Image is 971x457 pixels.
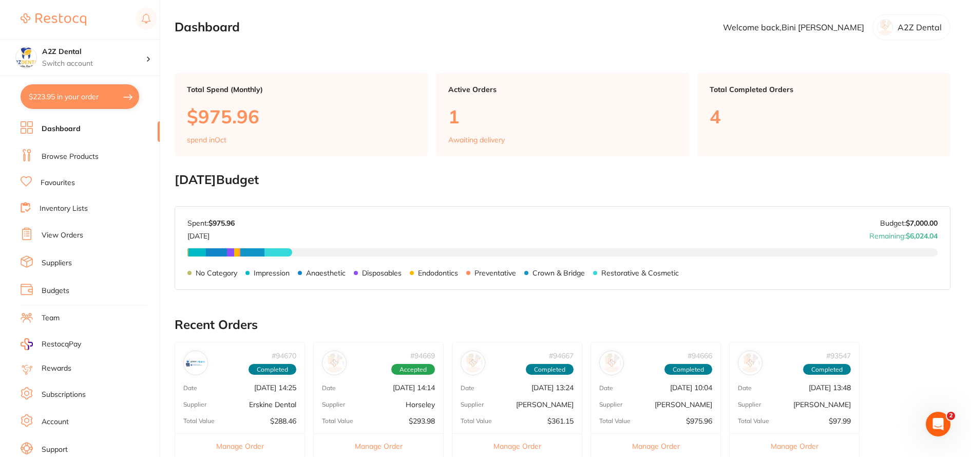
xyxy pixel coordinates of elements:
strong: $7,000.00 [906,218,938,228]
span: Accepted [391,364,435,375]
p: Switch account [42,59,146,69]
p: Supplier [322,401,345,408]
p: Total Value [322,417,353,425]
p: Supplier [738,401,761,408]
a: Team [42,313,60,323]
p: Date [738,385,752,392]
p: Spent: [187,219,235,227]
span: Completed [803,364,851,375]
a: Rewards [42,363,71,374]
span: Completed [664,364,712,375]
a: View Orders [42,230,83,241]
p: Impression [254,269,290,277]
p: [DATE] 13:24 [531,383,574,392]
p: $361.15 [547,417,574,425]
p: # 94666 [688,352,712,360]
p: # 94670 [272,352,296,360]
p: Supplier [183,401,206,408]
p: $288.46 [270,417,296,425]
p: Supplier [461,401,484,408]
p: [DATE] 13:48 [809,383,851,392]
p: $293.98 [409,417,435,425]
img: Henry Schein Halas [463,353,483,373]
p: Total Spend (Monthly) [187,85,415,94]
p: Welcome back, Bini [PERSON_NAME] [723,23,864,32]
p: Erskine Dental [249,400,296,409]
p: No Category [196,269,237,277]
span: RestocqPay [42,339,81,350]
p: Date [599,385,613,392]
a: Total Completed Orders4 [697,73,950,156]
p: Date [322,385,336,392]
img: Adam Dental [602,353,621,373]
p: [PERSON_NAME] [516,400,574,409]
p: 4 [710,106,938,127]
p: [DATE] 14:14 [393,383,435,392]
p: Disposables [362,269,402,277]
a: Budgets [42,286,69,296]
p: Budget: [880,219,938,227]
p: Horseley [406,400,435,409]
span: 2 [947,412,955,420]
p: Total Value [183,417,215,425]
p: $975.96 [187,106,415,127]
img: Adam Dental [740,353,760,373]
p: Awaiting delivery [448,136,505,144]
p: Date [183,385,197,392]
p: Remaining: [869,228,938,240]
span: Completed [526,364,574,375]
a: Total Spend (Monthly)$975.96spend inOct [175,73,428,156]
p: spend in Oct [187,136,226,144]
a: Restocq Logo [21,8,86,31]
p: Total Value [738,417,769,425]
p: Preventative [474,269,516,277]
p: [DATE] [187,228,235,240]
iframe: Intercom live chat [926,412,950,436]
img: RestocqPay [21,338,33,350]
span: Completed [249,364,296,375]
a: Subscriptions [42,390,86,400]
a: Favourites [41,178,75,188]
img: Restocq Logo [21,13,86,26]
h2: Dashboard [175,20,240,34]
p: [DATE] 14:25 [254,383,296,392]
a: Dashboard [42,124,81,134]
a: Suppliers [42,258,72,268]
img: Horseley [325,353,344,373]
p: Active Orders [448,85,677,94]
h2: Recent Orders [175,318,950,332]
strong: $975.96 [208,218,235,228]
a: Account [42,417,69,427]
p: Endodontics [418,269,458,277]
a: RestocqPay [21,338,81,350]
h4: A2Z Dental [42,47,146,57]
a: Support [42,445,68,455]
p: # 93547 [826,352,851,360]
p: Total Value [461,417,492,425]
img: A2Z Dental [16,47,36,68]
p: Date [461,385,474,392]
p: Supplier [599,401,622,408]
button: $223.95 in your order [21,84,139,109]
a: Active Orders1Awaiting delivery [436,73,689,156]
h2: [DATE] Budget [175,173,950,187]
p: $975.96 [686,417,712,425]
a: Inventory Lists [40,204,88,214]
p: [DATE] 10:04 [670,383,712,392]
p: Total Value [599,417,631,425]
p: # 94669 [410,352,435,360]
p: $97.99 [829,417,851,425]
p: Restorative & Cosmetic [601,269,679,277]
a: Browse Products [42,152,99,162]
strong: $6,024.04 [906,231,938,241]
p: [PERSON_NAME] [793,400,851,409]
p: Total Completed Orders [710,85,938,94]
p: [PERSON_NAME] [655,400,712,409]
p: 1 [448,106,677,127]
img: Erskine Dental [186,353,205,373]
p: # 94667 [549,352,574,360]
p: A2Z Dental [898,23,942,32]
p: Anaesthetic [306,269,346,277]
p: Crown & Bridge [532,269,585,277]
